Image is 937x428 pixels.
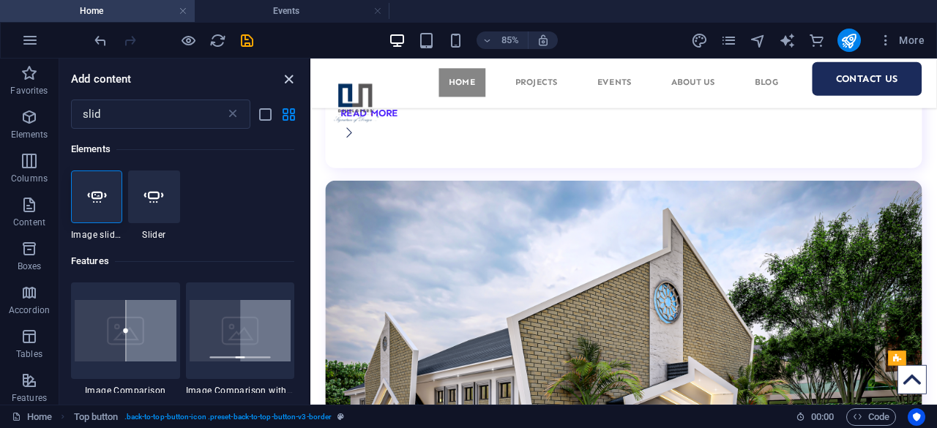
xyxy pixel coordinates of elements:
span: . back-to-top-button-icon .preset-back-to-top-button-v3-border [124,408,332,426]
h6: Add content [71,70,132,88]
span: Image Comparison [71,385,180,397]
button: navigator [750,31,767,49]
span: Image slider [71,229,122,241]
i: Design (Ctrl+Alt+Y) [691,32,708,49]
button: Usercentrics [908,408,925,426]
span: Click to select. Double-click to edit [74,408,119,426]
img: image-comparison-with-progress.svg [190,300,291,361]
button: Code [846,408,896,426]
i: Publish [840,32,857,49]
p: Elements [11,129,48,140]
h6: Features [71,252,294,270]
h6: Elements [71,140,294,158]
button: More [873,29,930,52]
button: text_generator [779,31,796,49]
span: Slider [128,229,179,241]
button: grid-view [280,105,297,123]
h6: 85% [499,31,522,49]
span: 00 00 [811,408,834,426]
input: Search [71,100,225,129]
nav: breadcrumb [74,408,345,426]
p: Accordion [9,304,50,316]
button: list-view [256,105,274,123]
button: close panel [280,70,297,88]
i: On resize automatically adjust zoom level to fit chosen device. [537,34,550,47]
a: READ MORE [35,55,702,105]
p: Favorites [10,85,48,97]
span: More [878,33,925,48]
button: design [691,31,709,49]
i: Save (Ctrl+S) [239,32,255,49]
p: Boxes [18,260,42,272]
button: save [238,31,255,49]
p: Columns [11,173,48,184]
p: Content [13,217,45,228]
span: Code [853,408,889,426]
div: Image Comparison with track [186,282,295,397]
button: Click here to leave preview mode and continue editing [179,31,197,49]
p: Features [12,392,47,404]
a: Click to cancel selection. Double-click to open Pages [12,408,52,426]
p: Tables [16,348,42,360]
i: Pages (Ctrl+Alt+S) [720,32,737,49]
i: AI Writer [779,32,796,49]
button: publish [837,29,861,52]
button: 85% [477,31,529,49]
i: Reload page [209,32,226,49]
div: Slider [128,170,179,241]
i: Navigator [750,32,766,49]
i: Undo: Delete elements (Ctrl+Z) [92,32,109,49]
h4: Events [195,3,389,19]
button: reload [209,31,226,49]
img: image-comparison.svg [75,300,176,361]
span: : [821,411,824,422]
span: Image Comparison with track [186,385,295,397]
button: undo [92,31,109,49]
div: Image slider [71,170,122,241]
div: Image Comparison [71,282,180,397]
button: pages [720,31,738,49]
button: commerce [808,31,826,49]
i: This element is a customizable preset [337,413,344,421]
